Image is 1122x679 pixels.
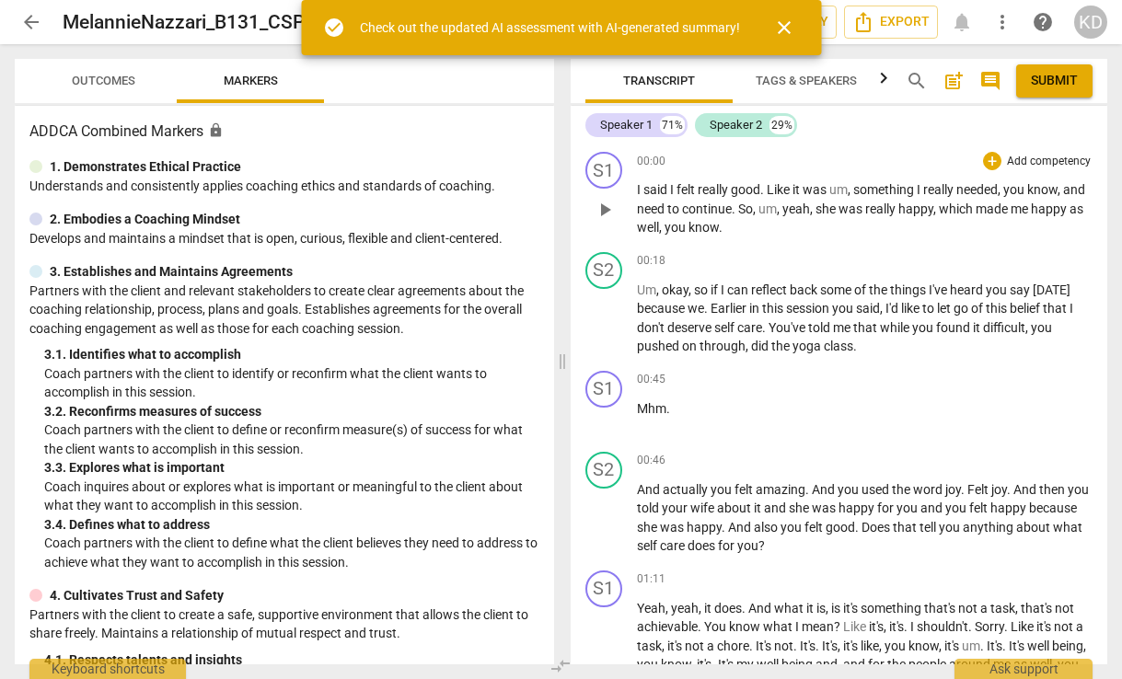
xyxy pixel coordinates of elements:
[1016,64,1093,98] button: Please Do Not Submit until your Assessment is Complete
[855,520,862,535] span: .
[1053,520,1082,535] span: what
[1010,282,1033,297] span: say
[890,282,929,297] span: things
[762,320,769,335] span: .
[704,601,714,616] span: it
[908,639,939,653] span: know
[793,639,800,653] span: .
[666,401,670,416] span: .
[637,282,656,297] span: Filler word
[884,619,889,634] span: ,
[688,301,704,316] span: we
[945,501,969,515] span: you
[893,520,920,535] span: that
[769,116,794,134] div: 29%
[1058,182,1063,197] span: ,
[710,116,762,134] div: Speaker 2
[688,220,719,235] span: know
[963,520,1016,535] span: anything
[937,301,954,316] span: let
[1070,201,1083,216] span: as
[968,619,975,634] span: .
[824,339,853,353] span: class
[815,201,839,216] span: she
[737,538,758,553] span: you
[1032,11,1054,33] span: help
[637,520,660,535] span: she
[704,619,729,634] span: You
[986,282,1010,297] span: you
[699,601,704,616] span: ,
[714,320,737,335] span: self
[637,320,667,335] span: don't
[29,282,539,339] p: Partners with the client and relevant stakeholders to create clear agreements about the coaching ...
[751,282,790,297] span: reflect
[769,320,808,335] span: You've
[901,301,922,316] span: like
[896,501,920,515] span: you
[820,282,854,297] span: some
[748,601,774,616] span: And
[1010,301,1043,316] span: belief
[943,70,965,92] span: post_add
[829,182,848,197] span: Filler word
[764,501,789,515] span: and
[983,152,1001,170] div: Add outcome
[637,339,682,353] span: pushed
[1031,320,1052,335] span: you
[753,201,758,216] span: ,
[826,520,855,535] span: good
[913,482,945,497] span: word
[917,619,968,634] span: shouldn't
[29,121,539,143] h3: ADDCA Combined Markers
[848,182,853,197] span: ,
[682,339,700,353] span: on
[688,538,718,553] span: does
[980,601,990,616] span: a
[749,639,756,653] span: .
[983,320,1025,335] span: difficult
[731,182,760,197] span: good
[976,66,1005,96] button: Show/Hide comments
[939,66,968,96] button: Add summary
[656,282,662,297] span: ,
[912,320,936,335] span: you
[990,601,1015,616] span: task
[711,301,749,316] span: Earlier
[717,501,754,515] span: about
[945,482,961,497] span: joy
[29,659,186,679] div: Keyboard shortcuts
[792,339,824,353] span: yoga
[1016,520,1053,535] span: about
[637,639,662,653] span: task
[1070,301,1073,316] span: I
[727,282,751,297] span: can
[790,282,820,297] span: back
[1055,601,1074,616] span: not
[832,301,856,316] span: you
[749,301,762,316] span: in
[853,182,917,197] span: something
[594,199,616,221] span: play_arrow
[976,201,1011,216] span: made
[880,301,885,316] span: ,
[856,301,880,316] span: said
[962,639,980,653] span: Filler word
[971,301,986,316] span: of
[29,229,539,248] p: Develops and maintains a mindset that is open, curious, flexible and client-centered.
[879,639,885,653] span: ,
[885,639,908,653] span: you
[880,320,912,335] span: while
[637,372,665,387] span: 00:45
[50,262,293,282] p: 3. Establishes and Maintains Agreements
[838,482,862,497] span: you
[718,538,737,553] span: for
[711,282,721,297] span: if
[637,201,667,216] span: need
[1005,154,1093,170] p: Add competency
[50,157,241,177] p: 1. Demonstrates Ethical Practice
[1054,619,1076,634] span: not
[853,339,857,353] span: .
[746,339,751,353] span: ,
[671,601,699,616] span: yeah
